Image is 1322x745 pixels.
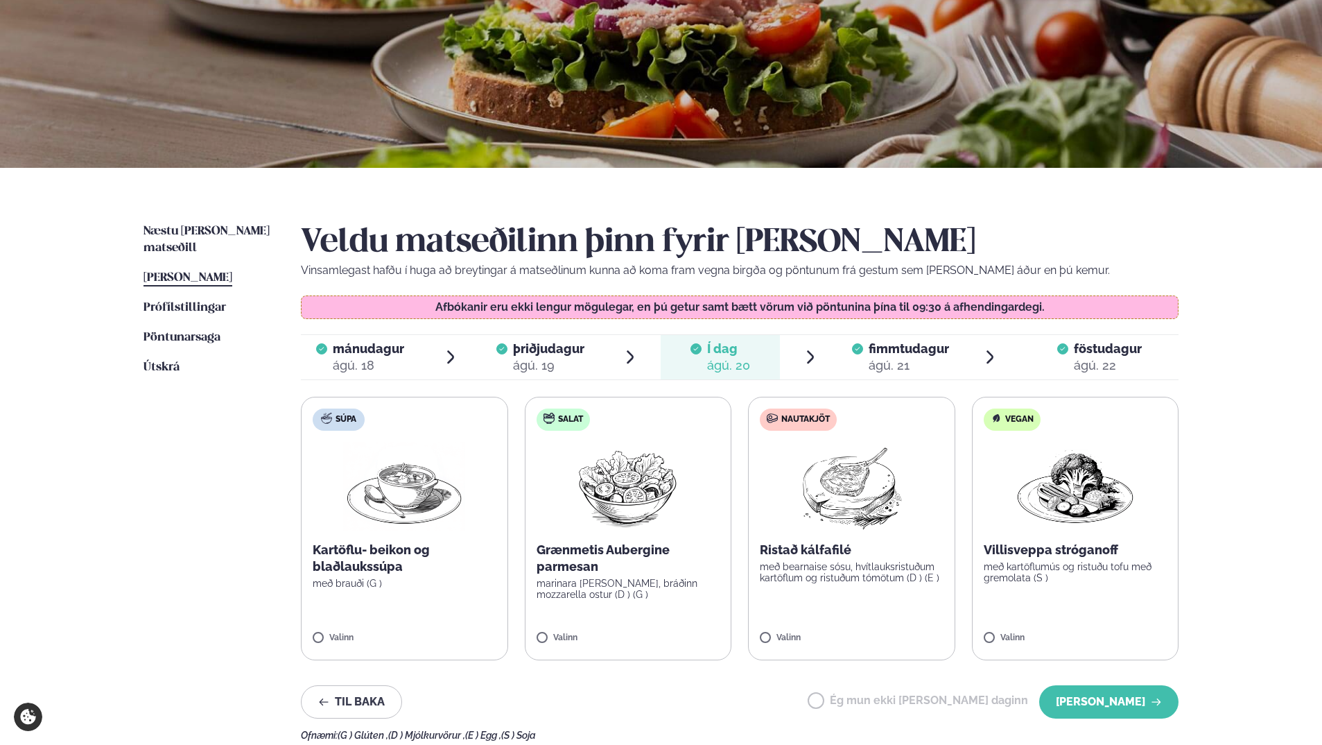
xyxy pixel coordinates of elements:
[301,730,1179,741] div: Ofnæmi:
[315,302,1165,313] p: Afbókanir eru ekki lengur mögulegar, en þú getur samt bætt vörum við pöntunina þína til 09:30 á a...
[537,578,720,600] p: marinara [PERSON_NAME], bráðinn mozzarella ostur (D ) (G )
[14,703,42,731] a: Cookie settings
[501,730,536,741] span: (S ) Soja
[321,413,332,424] img: soup.svg
[143,225,270,254] span: Næstu [PERSON_NAME] matseðill
[143,272,232,284] span: [PERSON_NAME]
[143,332,220,343] span: Pöntunarsaga
[143,302,226,314] span: Prófílstillingar
[869,341,949,356] span: fimmtudagur
[333,357,404,374] div: ágú. 18
[984,542,1167,558] p: Villisveppa stróganoff
[336,414,356,425] span: Súpa
[790,442,913,531] img: Lamb-Meat.png
[984,561,1167,583] p: með kartöflumús og ristuðu tofu með gremolata (S )
[781,414,830,425] span: Nautakjöt
[566,442,689,531] img: Salad.png
[513,341,584,356] span: þriðjudagur
[707,341,750,357] span: Í dag
[465,730,501,741] span: (E ) Egg ,
[1074,341,1142,356] span: föstudagur
[301,262,1179,279] p: Vinsamlegast hafðu í huga að breytingar á matseðlinum kunna að koma fram vegna birgða og pöntunum...
[760,542,943,558] p: Ristað kálfafilé
[333,341,404,356] span: mánudagur
[767,413,778,424] img: beef.svg
[543,413,555,424] img: salad.svg
[513,357,584,374] div: ágú. 19
[338,730,388,741] span: (G ) Glúten ,
[558,414,583,425] span: Salat
[1005,414,1034,425] span: Vegan
[143,361,180,373] span: Útskrá
[301,223,1179,262] h2: Veldu matseðilinn þinn fyrir [PERSON_NAME]
[388,730,465,741] span: (D ) Mjólkurvörur ,
[143,359,180,376] a: Útskrá
[301,685,402,719] button: Til baka
[707,357,750,374] div: ágú. 20
[760,561,943,583] p: með bearnaise sósu, hvítlauksristuðum kartöflum og ristuðum tómötum (D ) (E )
[1014,442,1136,531] img: Vegan.png
[143,329,220,346] a: Pöntunarsaga
[143,223,273,257] a: Næstu [PERSON_NAME] matseðill
[313,542,496,575] p: Kartöflu- beikon og blaðlaukssúpa
[1074,357,1142,374] div: ágú. 22
[991,413,1002,424] img: Vegan.svg
[1039,685,1179,719] button: [PERSON_NAME]
[869,357,949,374] div: ágú. 21
[143,300,226,316] a: Prófílstillingar
[143,270,232,286] a: [PERSON_NAME]
[537,542,720,575] p: Grænmetis Aubergine parmesan
[313,578,496,589] p: með brauði (G )
[343,442,465,531] img: Soup.png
